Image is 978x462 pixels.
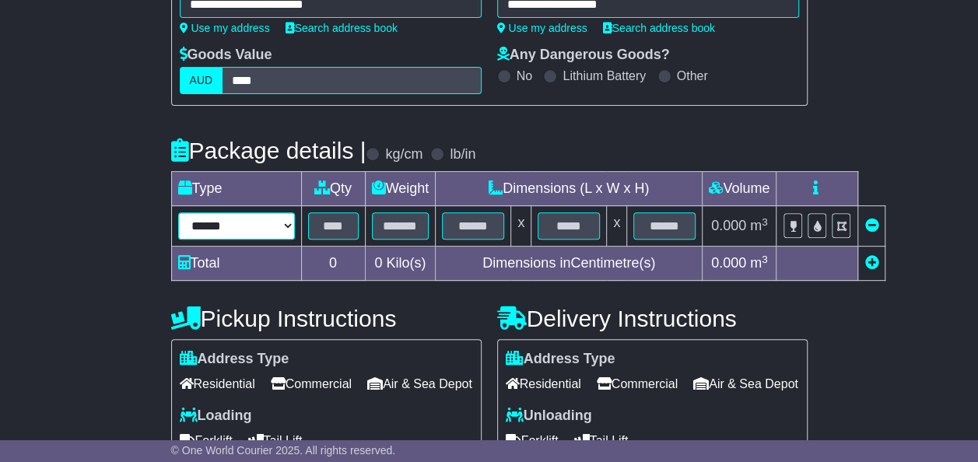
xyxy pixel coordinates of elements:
span: Tail Lift [248,429,303,453]
label: Goods Value [180,47,272,64]
span: m [750,218,768,233]
td: Qty [301,172,365,206]
span: 0.000 [711,218,746,233]
a: Search address book [603,22,715,34]
span: 0.000 [711,255,746,271]
sup: 3 [762,254,768,265]
a: Add new item [864,255,878,271]
span: m [750,255,768,271]
span: Commercial [597,372,678,396]
span: Residential [180,372,255,396]
a: Use my address [180,22,270,34]
span: Forklift [180,429,233,453]
td: x [607,206,627,247]
label: No [517,68,532,83]
a: Remove this item [864,218,878,233]
span: Residential [506,372,581,396]
td: Dimensions (L x W x H) [436,172,703,206]
span: Air & Sea Depot [367,372,472,396]
label: AUD [180,67,223,94]
h4: Delivery Instructions [497,306,808,331]
span: Forklift [506,429,559,453]
span: Commercial [271,372,352,396]
label: Other [677,68,708,83]
td: 0 [301,247,365,281]
td: Total [171,247,301,281]
label: kg/cm [385,146,422,163]
label: Lithium Battery [563,68,646,83]
td: Type [171,172,301,206]
span: 0 [374,255,382,271]
span: Air & Sea Depot [693,372,798,396]
sup: 3 [762,216,768,228]
td: Kilo(s) [365,247,436,281]
td: Volume [703,172,776,206]
span: Tail Lift [574,429,629,453]
span: © One World Courier 2025. All rights reserved. [171,444,396,457]
td: x [511,206,531,247]
label: lb/in [450,146,475,163]
td: Dimensions in Centimetre(s) [436,247,703,281]
a: Search address book [286,22,398,34]
h4: Pickup Instructions [171,306,482,331]
a: Use my address [497,22,587,34]
label: Loading [180,408,252,425]
h4: Package details | [171,138,366,163]
label: Address Type [180,351,289,368]
label: Address Type [506,351,615,368]
label: Unloading [506,408,592,425]
td: Weight [365,172,436,206]
label: Any Dangerous Goods? [497,47,670,64]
